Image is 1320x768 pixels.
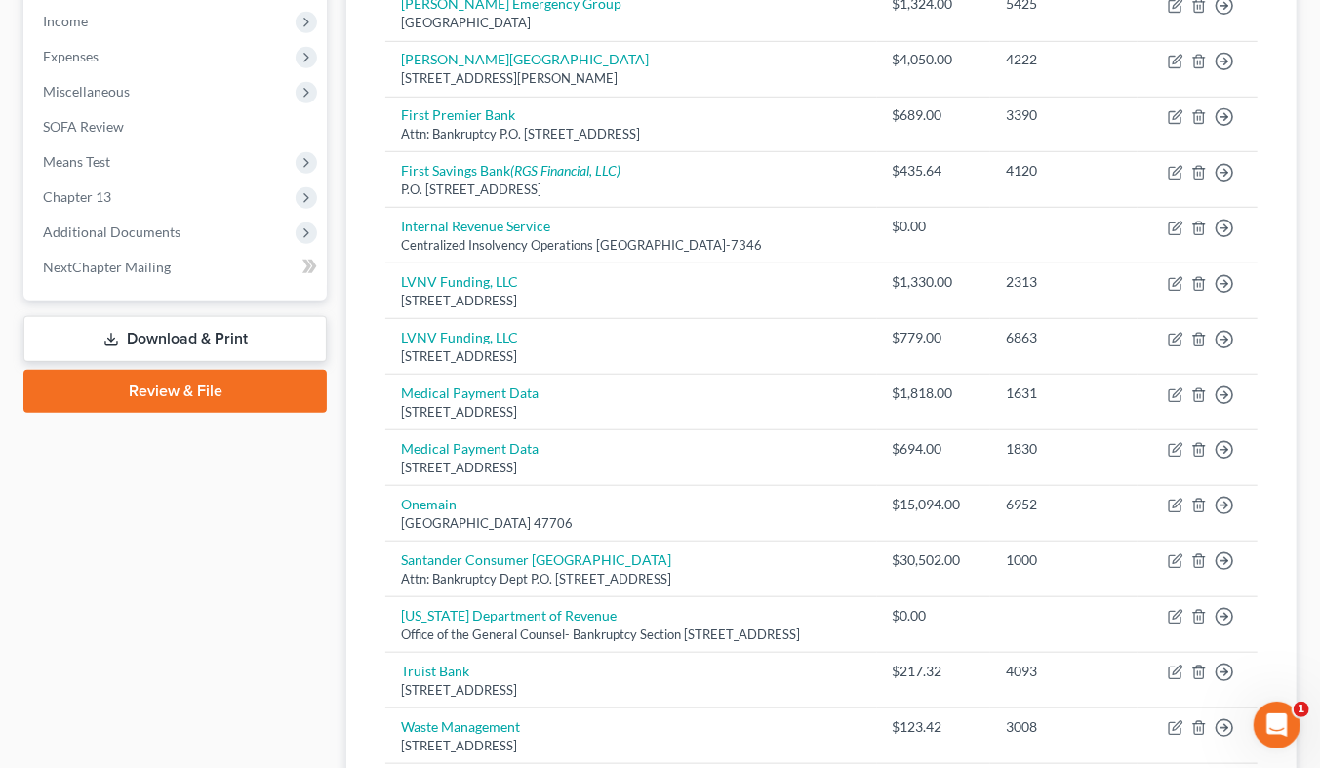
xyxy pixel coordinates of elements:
div: 4093 [1006,662,1122,681]
iframe: Intercom live chat [1254,702,1300,748]
a: Santander Consumer [GEOGRAPHIC_DATA] [401,551,671,568]
div: $15,094.00 [893,495,975,514]
div: P.O. [STREET_ADDRESS] [401,181,860,199]
div: [STREET_ADDRESS] [401,681,860,700]
a: [US_STATE] Department of Revenue [401,607,617,624]
div: 1830 [1006,439,1122,459]
a: [PERSON_NAME][GEOGRAPHIC_DATA] [401,51,649,67]
div: 4120 [1006,161,1122,181]
a: Waste Management [401,718,520,735]
div: [GEOGRAPHIC_DATA] 47706 [401,514,860,533]
div: $689.00 [893,105,975,125]
div: Centralized Insolvency Operations [GEOGRAPHIC_DATA]-7346 [401,236,860,255]
div: $694.00 [893,439,975,459]
i: (RGS Financial, LLC) [510,162,620,179]
div: 6952 [1006,495,1122,514]
div: 3008 [1006,717,1122,737]
div: $30,502.00 [893,550,975,570]
div: $435.64 [893,161,975,181]
div: [GEOGRAPHIC_DATA] [401,14,860,32]
div: 6863 [1006,328,1122,347]
a: LVNV Funding, LLC [401,329,518,345]
span: 1 [1294,702,1309,717]
a: Onemain [401,496,457,512]
div: [STREET_ADDRESS] [401,403,860,422]
span: Means Test [43,153,110,170]
span: SOFA Review [43,118,124,135]
div: [STREET_ADDRESS] [401,737,860,755]
span: Expenses [43,48,99,64]
div: $779.00 [893,328,975,347]
a: Medical Payment Data [401,384,539,401]
div: [STREET_ADDRESS] [401,347,860,366]
div: $4,050.00 [893,50,975,69]
a: First Premier Bank [401,106,515,123]
div: $1,330.00 [893,272,975,292]
div: [STREET_ADDRESS] [401,292,860,310]
div: $217.32 [893,662,975,681]
a: NextChapter Mailing [27,250,327,285]
div: Attn: Bankruptcy Dept P.O. [STREET_ADDRESS] [401,570,860,588]
a: Medical Payment Data [401,440,539,457]
div: $123.42 [893,717,975,737]
div: $0.00 [893,217,975,236]
div: 4222 [1006,50,1122,69]
a: First Savings Bank(RGS Financial, LLC) [401,162,620,179]
a: Internal Revenue Service [401,218,550,234]
div: 3390 [1006,105,1122,125]
span: Miscellaneous [43,83,130,100]
span: NextChapter Mailing [43,259,171,275]
a: Truist Bank [401,663,469,679]
div: [STREET_ADDRESS][PERSON_NAME] [401,69,860,88]
div: $1,818.00 [893,384,975,403]
span: Additional Documents [43,223,180,240]
a: Download & Print [23,316,327,362]
span: Income [43,13,88,29]
div: $0.00 [893,606,975,626]
a: SOFA Review [27,109,327,144]
a: LVNV Funding, LLC [401,273,518,290]
div: 2313 [1006,272,1122,292]
a: Review & File [23,370,327,413]
div: 1000 [1006,550,1122,570]
span: Chapter 13 [43,188,111,205]
div: Office of the General Counsel- Bankruptcy Section [STREET_ADDRESS] [401,626,860,644]
div: [STREET_ADDRESS] [401,459,860,477]
div: Attn: Bankruptcy P.O. [STREET_ADDRESS] [401,125,860,143]
div: 1631 [1006,384,1122,403]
